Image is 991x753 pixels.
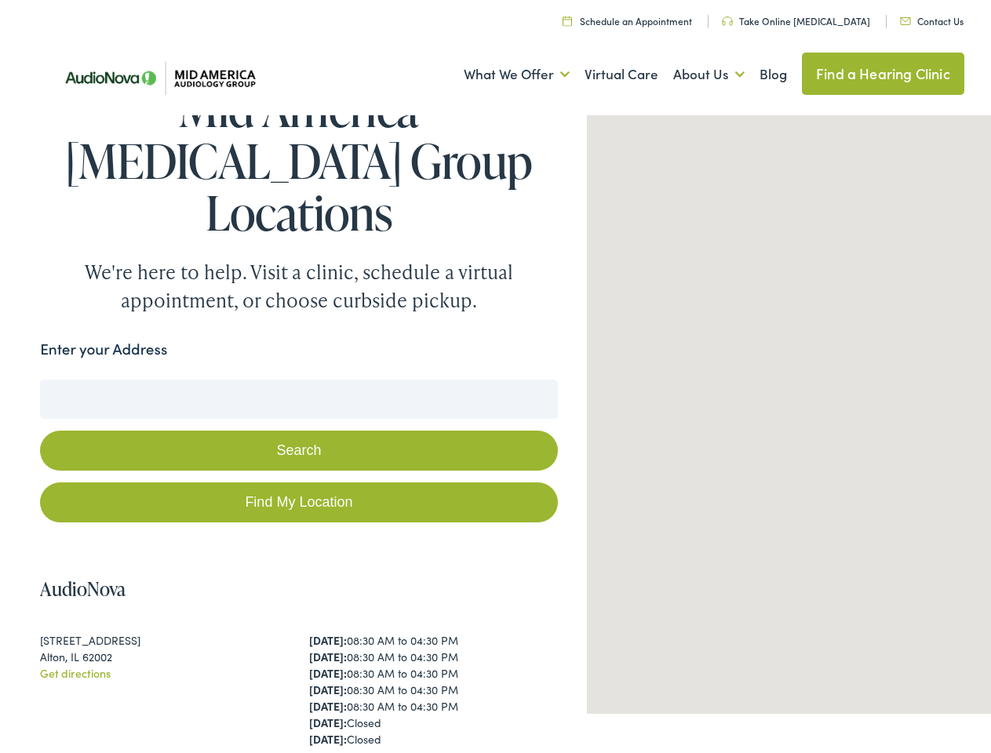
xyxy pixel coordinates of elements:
strong: [DATE]: [309,677,347,693]
a: About Us [673,41,745,99]
label: Enter your Address [40,333,167,356]
div: 08:30 AM to 04:30 PM 08:30 AM to 04:30 PM 08:30 AM to 04:30 PM 08:30 AM to 04:30 PM 08:30 AM to 0... [309,627,558,743]
a: Take Online [MEDICAL_DATA] [722,9,870,23]
a: Find a Hearing Clinic [802,48,964,90]
img: utility icon [900,13,911,20]
a: Virtual Care [585,41,658,99]
strong: [DATE]: [309,726,347,742]
strong: [DATE]: [309,693,347,709]
img: utility icon [722,12,733,21]
strong: [DATE]: [309,710,347,726]
a: Get directions [40,660,111,676]
div: Alton, IL 62002 [40,644,289,660]
a: Schedule an Appointment [563,9,692,23]
img: utility icon [563,11,572,21]
h1: Mid America [MEDICAL_DATA] Group Locations [40,78,557,234]
strong: [DATE]: [309,627,347,643]
button: Search [40,426,557,466]
strong: [DATE]: [309,644,347,660]
a: AudioNova [40,571,126,597]
input: Enter your address or zip code [40,375,557,414]
a: What We Offer [464,41,570,99]
strong: [DATE]: [309,660,347,676]
a: Blog [760,41,787,99]
div: [STREET_ADDRESS] [40,627,289,644]
a: Find My Location [40,478,557,518]
a: Contact Us [900,9,964,23]
div: We're here to help. Visit a clinic, schedule a virtual appointment, or choose curbside pickup. [48,253,550,310]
